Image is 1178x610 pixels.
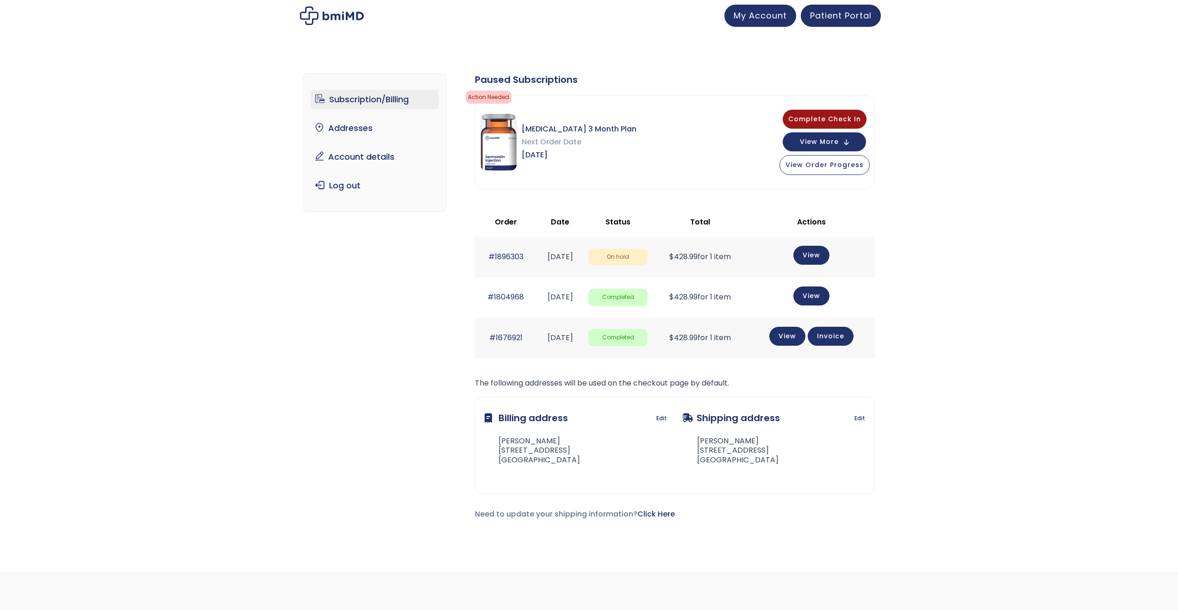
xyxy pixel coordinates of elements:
span: 428.99 [669,332,698,343]
span: Completed [588,329,648,346]
a: View [793,286,829,305]
a: View [793,246,829,265]
span: My Account [734,10,787,21]
button: View Order Progress [779,155,870,175]
span: Need to update your shipping information? [475,509,675,519]
a: Invoice [808,327,854,346]
span: Next Order Date [522,136,636,149]
span: Order [495,217,517,227]
nav: Account pages [303,73,446,212]
address: [PERSON_NAME] [STREET_ADDRESS] [GEOGRAPHIC_DATA] [485,436,580,465]
address: [PERSON_NAME] [STREET_ADDRESS] [GEOGRAPHIC_DATA] [682,436,779,465]
a: Patient Portal [801,5,881,27]
time: [DATE] [548,332,573,343]
span: On hold [588,249,648,266]
a: Subscription/Billing [311,90,439,109]
a: Edit [854,412,865,425]
a: View [769,327,805,346]
span: Actions [797,217,826,227]
p: The following addresses will be used on the checkout page by default. [475,377,875,390]
span: View Order Progress [785,160,864,169]
div: Paused Subscriptions [475,73,875,86]
h3: Billing address [485,406,568,429]
span: Patient Portal [810,10,872,21]
span: 428.99 [669,292,698,302]
a: Log out [311,176,439,195]
td: for 1 item [652,277,748,317]
span: Complete Check In [788,114,861,124]
span: Action Needed [466,91,511,104]
span: Status [605,217,630,227]
a: Click Here [637,509,675,519]
td: for 1 item [652,317,748,358]
span: Completed [588,289,648,306]
time: [DATE] [548,251,573,262]
a: Edit [656,412,667,425]
span: [MEDICAL_DATA] 3 Month Plan [522,123,636,136]
td: for 1 item [652,237,748,277]
span: View More [800,139,839,145]
a: #1676921 [489,332,523,343]
span: 428.99 [669,251,698,262]
span: $ [669,332,674,343]
span: Date [551,217,569,227]
button: View More [783,132,866,151]
span: $ [669,251,674,262]
span: Total [690,217,710,227]
a: My Account [724,5,796,27]
button: Complete Check In [783,110,866,129]
h3: Shipping address [682,406,780,429]
a: #1804968 [487,292,524,302]
time: [DATE] [548,292,573,302]
span: $ [669,292,674,302]
a: Account details [311,147,439,167]
a: Addresses [311,118,439,138]
a: #1896303 [488,251,524,262]
span: [DATE] [522,149,636,162]
img: My account [300,6,364,25]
